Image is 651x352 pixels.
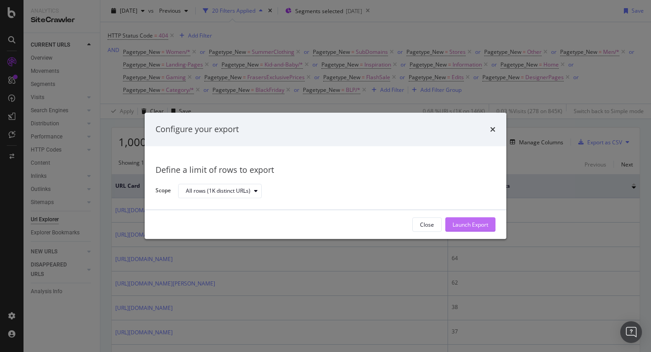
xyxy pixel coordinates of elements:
[412,218,442,232] button: Close
[156,124,239,135] div: Configure your export
[156,187,171,197] label: Scope
[490,124,495,135] div: times
[145,113,506,239] div: modal
[445,218,495,232] button: Launch Export
[620,321,642,343] div: Open Intercom Messenger
[453,221,488,228] div: Launch Export
[186,188,250,194] div: All rows (1K distinct URLs)
[420,221,434,228] div: Close
[178,184,262,198] button: All rows (1K distinct URLs)
[156,164,495,176] div: Define a limit of rows to export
